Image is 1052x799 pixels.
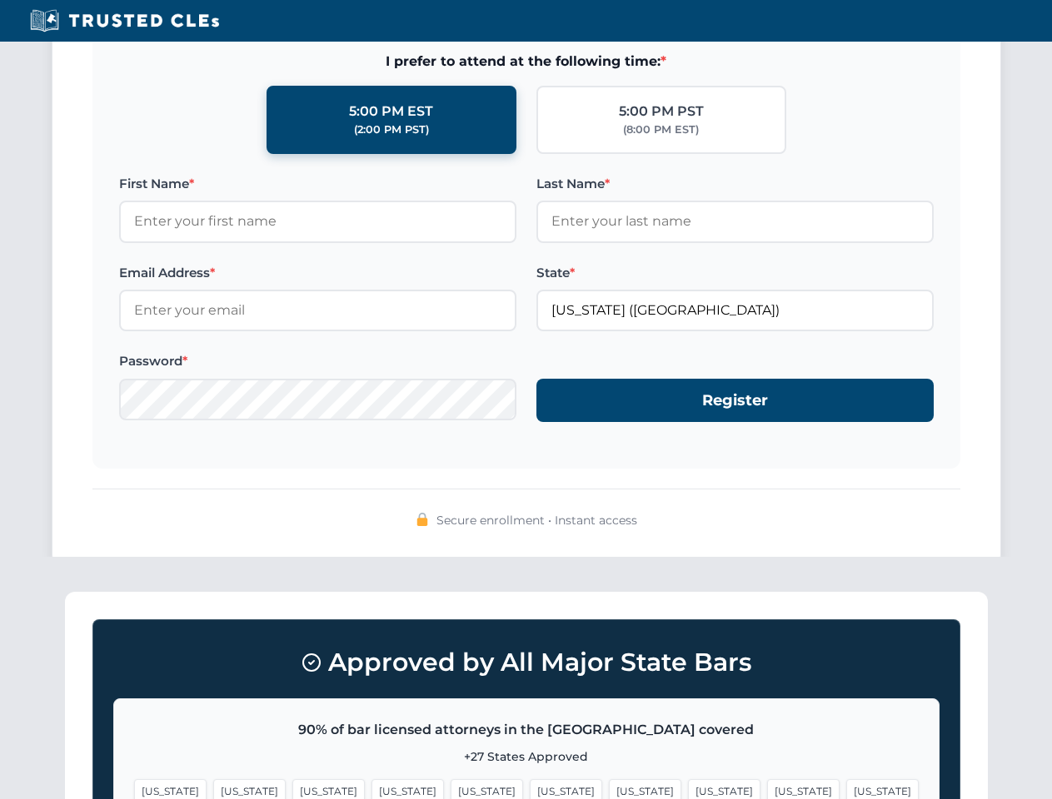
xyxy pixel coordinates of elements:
[119,263,516,283] label: Email Address
[536,290,934,331] input: California (CA)
[619,101,704,122] div: 5:00 PM PST
[354,122,429,138] div: (2:00 PM PST)
[119,174,516,194] label: First Name
[25,8,224,33] img: Trusted CLEs
[119,51,934,72] span: I prefer to attend at the following time:
[119,290,516,331] input: Enter your email
[536,379,934,423] button: Register
[436,511,637,529] span: Secure enrollment • Instant access
[119,201,516,242] input: Enter your first name
[349,101,433,122] div: 5:00 PM EST
[119,351,516,371] label: Password
[134,747,919,766] p: +27 States Approved
[536,174,934,194] label: Last Name
[623,122,699,138] div: (8:00 PM EST)
[134,719,919,741] p: 90% of bar licensed attorneys in the [GEOGRAPHIC_DATA] covered
[416,513,429,526] img: 🔒
[536,263,934,283] label: State
[113,640,940,685] h3: Approved by All Major State Bars
[536,201,934,242] input: Enter your last name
